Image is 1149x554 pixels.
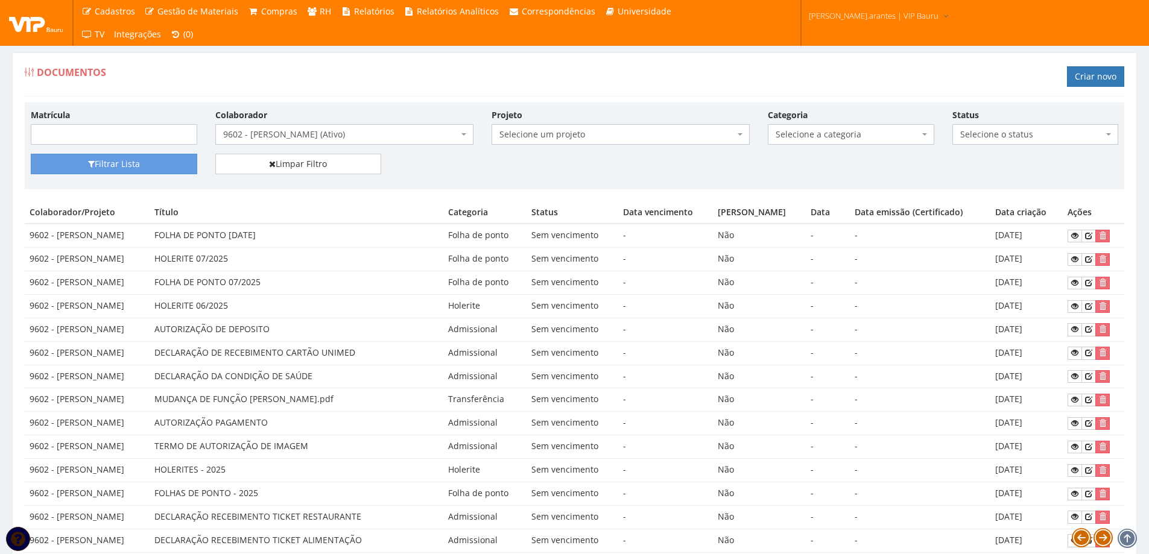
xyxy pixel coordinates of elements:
td: Admissional [443,341,527,365]
td: - [618,435,714,459]
td: Sem vencimento [527,529,618,552]
th: Colaborador/Projeto [25,201,150,224]
td: - [618,529,714,552]
td: - [806,482,850,505]
a: Integrações [109,23,166,46]
td: Não [713,271,806,295]
td: Sem vencimento [527,482,618,505]
th: Status [527,201,618,224]
th: Data vencimento [618,201,714,224]
td: DECLARAÇÃO DE RECEBIMENTO CARTÃO UNIMED [150,341,443,365]
span: Relatórios Analíticos [417,5,499,17]
span: Selecione a categoria [776,128,919,140]
td: Sem vencimento [527,341,618,365]
a: Criar novo [1067,66,1124,87]
th: Data [806,201,850,224]
td: - [806,248,850,271]
td: [DATE] [990,459,1063,482]
td: - [618,482,714,505]
td: DECLARAÇÃO RECEBIMENTO TICKET ALIMENTAÇÃO [150,529,443,552]
td: 9602 - [PERSON_NAME] [25,294,150,318]
td: - [850,412,990,435]
button: Filtrar Lista [31,154,197,174]
a: TV [77,23,109,46]
td: - [618,505,714,529]
td: Sem vencimento [527,224,618,247]
span: Selecione o status [960,128,1104,140]
td: MUDANÇA DE FUNÇÃO [PERSON_NAME].pdf [150,388,443,412]
td: [DATE] [990,505,1063,529]
td: - [806,459,850,482]
td: Sem vencimento [527,459,618,482]
td: 9602 - [PERSON_NAME] [25,224,150,247]
td: Sem vencimento [527,412,618,435]
td: Sem vencimento [527,435,618,459]
td: HOLERITE 06/2025 [150,294,443,318]
td: - [850,248,990,271]
td: - [850,224,990,247]
span: Documentos [37,66,106,79]
th: Categoria [443,201,527,224]
th: [PERSON_NAME] [713,201,806,224]
td: Não [713,294,806,318]
td: Holerite [443,294,527,318]
td: - [806,412,850,435]
td: AUTORIZAÇÃO DE DEPOSITO [150,318,443,341]
span: Integrações [114,28,161,40]
td: 9602 - [PERSON_NAME] [25,388,150,412]
td: - [618,224,714,247]
td: Admissional [443,412,527,435]
td: Sem vencimento [527,248,618,271]
a: (0) [166,23,198,46]
td: [DATE] [990,435,1063,459]
td: HOLERITES - 2025 [150,459,443,482]
td: - [850,435,990,459]
span: [PERSON_NAME].arantes | VIP Bauru [809,10,939,22]
img: logo [9,14,63,32]
td: [DATE] [990,482,1063,505]
span: RH [320,5,331,17]
td: Não [713,505,806,529]
td: Não [713,248,806,271]
label: Status [952,109,979,121]
th: Título [150,201,443,224]
th: Data emissão (Certificado) [850,201,990,224]
span: Correspondências [522,5,595,17]
td: Sem vencimento [527,294,618,318]
td: - [618,459,714,482]
td: - [806,341,850,365]
td: Não [713,435,806,459]
label: Matrícula [31,109,70,121]
span: (0) [183,28,193,40]
td: Sem vencimento [527,365,618,388]
td: Sem vencimento [527,505,618,529]
td: Não [713,388,806,412]
td: - [618,294,714,318]
td: - [850,318,990,341]
th: Data criação [990,201,1063,224]
span: Selecione a categoria [768,124,934,145]
td: Admissional [443,318,527,341]
td: Folha de ponto [443,482,527,505]
td: Holerite [443,459,527,482]
td: - [806,318,850,341]
span: Relatórios [354,5,394,17]
td: - [850,388,990,412]
td: Folha de ponto [443,224,527,247]
span: Universidade [618,5,671,17]
td: - [850,459,990,482]
span: Compras [261,5,297,17]
td: Folha de ponto [443,248,527,271]
span: Gestão de Materiais [157,5,238,17]
td: Não [713,482,806,505]
span: Selecione o status [952,124,1119,145]
td: - [806,224,850,247]
td: [DATE] [990,412,1063,435]
td: [DATE] [990,341,1063,365]
td: - [806,388,850,412]
td: - [850,341,990,365]
td: Não [713,529,806,552]
td: 9602 - [PERSON_NAME] [25,271,150,295]
td: 9602 - [PERSON_NAME] [25,505,150,529]
td: [DATE] [990,388,1063,412]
